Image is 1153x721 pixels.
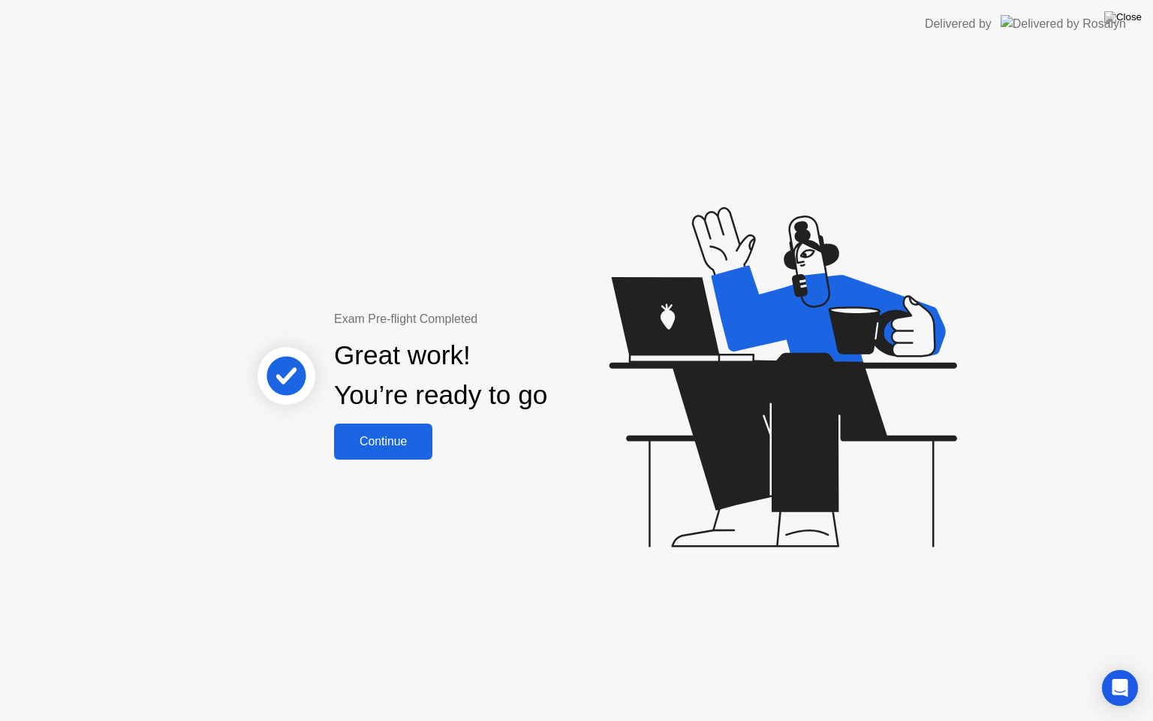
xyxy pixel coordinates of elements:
[1001,15,1126,32] img: Delivered by Rosalyn
[925,15,992,33] div: Delivered by
[334,336,547,415] div: Great work! You’re ready to go
[334,310,644,328] div: Exam Pre-flight Completed
[1104,11,1142,23] img: Close
[339,435,428,448] div: Continue
[334,424,432,460] button: Continue
[1102,670,1138,706] div: Open Intercom Messenger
